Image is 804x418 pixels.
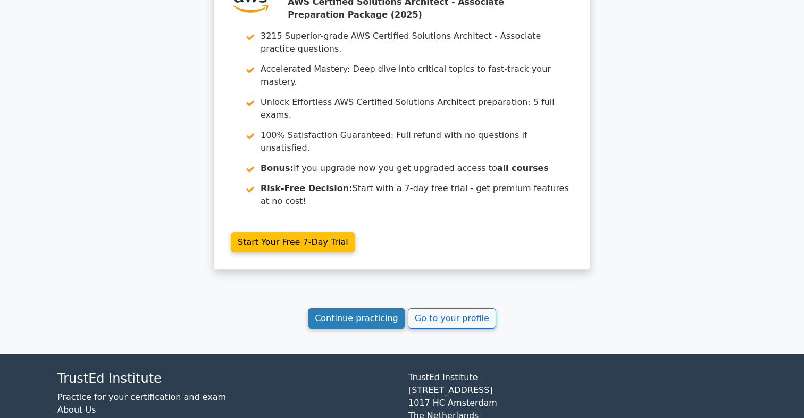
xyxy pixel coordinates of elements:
[57,392,226,402] a: Practice for your certification and exam
[308,308,405,329] a: Continue practicing
[57,405,96,415] a: About Us
[408,308,496,329] a: Go to your profile
[57,371,396,387] h4: TrustEd Institute
[231,232,355,252] a: Start Your Free 7-Day Trial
